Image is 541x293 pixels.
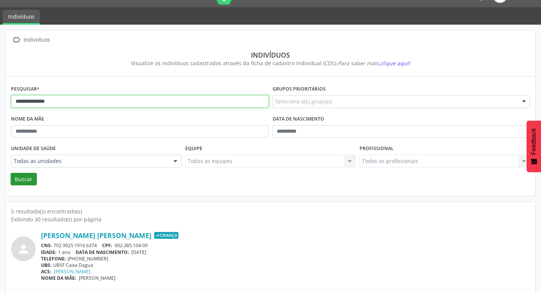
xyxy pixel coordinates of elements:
span: Todas as unidades [14,157,166,165]
span: CNS: [41,242,52,249]
span: [DATE] [131,249,146,255]
label: Grupos prioritários [273,83,326,95]
label: Unidade de saúde [11,143,56,155]
label: Profissional [360,143,394,155]
i: Para saber mais, [338,60,410,67]
span: clique aqui! [380,60,410,67]
div: Visualize os indivíduos cadastrados através da ficha de cadastro individual (CDS). [16,59,525,67]
button: Buscar [11,173,37,186]
span: CPF: [102,242,112,249]
span: UBS: [41,262,52,268]
div: Exibindo 30 resultado(s) por página [11,215,530,223]
a: [PERSON_NAME] [PERSON_NAME] [41,231,151,240]
label: Data de nascimento [273,113,324,125]
span: 002.385.104-09 [115,242,148,249]
i: person [17,242,30,256]
span: Feedback [530,128,537,155]
i:  [11,34,22,45]
div: Indivíduos [22,34,51,45]
span: TELEFONE: [41,255,66,262]
label: Nome da mãe [11,113,44,125]
a: [PERSON_NAME] [54,268,90,275]
span: IDADE: [41,249,57,255]
div: UBSF Caixa Dagua [41,262,530,268]
label: Pesquisar [11,83,39,95]
span: Criança [154,232,178,239]
span: [PERSON_NAME] [79,275,115,281]
span: NOME DA MÃE: [41,275,76,281]
div: 5 resultado(s) encontrado(s) [11,207,530,215]
label: Equipe [185,143,202,155]
a:  Indivíduos [11,34,51,45]
span: Selecione o(s) grupo(s) [275,97,332,105]
span: ACS: [41,268,51,275]
span: DATA DE NASCIMENTO: [76,249,129,255]
div: 702 9025 1916 6374 [41,242,530,249]
div: Indivíduos [16,51,525,59]
div: 1 ano [41,249,530,255]
div: [PHONE_NUMBER] [41,255,530,262]
button: Feedback - Mostrar pesquisa [527,121,541,172]
a: Indivíduos [3,10,40,25]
